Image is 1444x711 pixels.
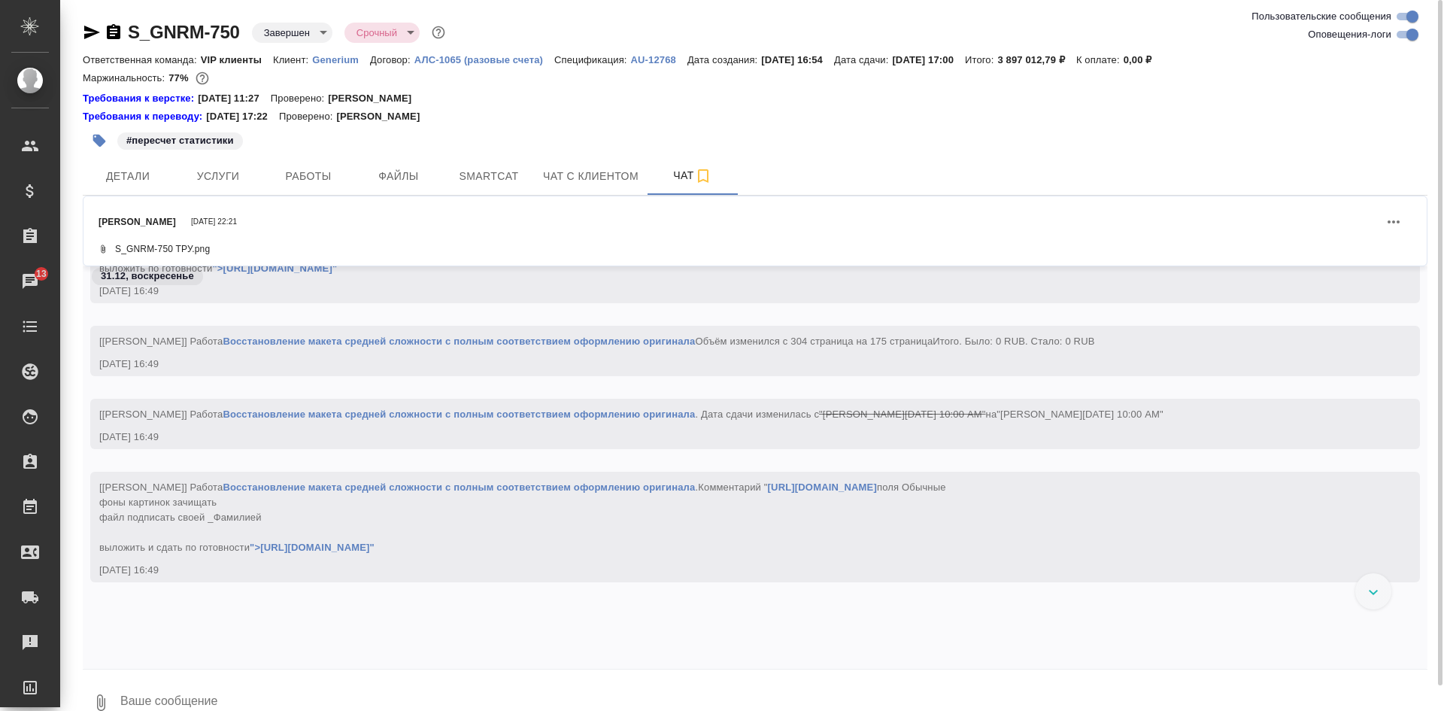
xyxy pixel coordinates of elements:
[1251,9,1391,24] span: Пользовательские сообщения
[83,91,198,106] a: Требования к верстке:
[99,336,1095,347] span: [[PERSON_NAME]] Работа Объём изменился с 304 страница на 175 страница
[363,167,435,186] span: Файлы
[27,266,56,281] span: 13
[223,409,695,420] a: Восстановление макета средней сложности с полным соответствием оформлению оригинала
[182,167,254,186] span: Услуги
[198,91,271,106] p: [DATE] 11:27
[694,167,712,185] svg: Подписаться
[99,357,1367,372] div: [DATE] 16:49
[834,54,892,65] p: Дата сдачи:
[101,269,194,284] p: 31.12, воскресенье
[99,430,1367,445] div: [DATE] 16:49
[259,26,314,39] button: Завершен
[272,167,344,186] span: Работы
[344,23,420,43] div: Завершен
[116,133,244,146] span: пересчет статистики
[997,54,1075,65] p: 3 897 012,79 ₽
[543,167,639,186] span: Чат с клиентом
[83,54,201,65] p: Ответственная команда:
[892,54,965,65] p: [DATE] 17:00
[997,409,1163,420] span: "[PERSON_NAME][DATE] 10:00 AM"
[273,54,312,65] p: Клиент:
[83,23,101,41] button: Скопировать ссылку для ЯМессенджера
[92,167,164,186] span: Детали
[99,482,946,553] span: [[PERSON_NAME]] Работа .
[933,336,1094,347] span: Итого. Было: 0 RUB. Стало: 0 RUB
[252,23,332,43] div: Завершен
[1124,54,1163,65] p: 0,00 ₽
[83,91,198,106] div: Нажми, чтобы открыть папку с инструкцией
[657,166,729,185] span: Чат
[99,563,1367,578] div: [DATE] 16:49
[336,109,431,124] p: [PERSON_NAME]
[761,54,834,65] p: [DATE] 16:54
[453,167,525,186] span: Smartcat
[429,23,448,42] button: Доп статусы указывают на важность/срочность заказа
[99,409,1163,420] span: [[PERSON_NAME]] Работа . Дата сдачи изменилась с на
[126,133,234,148] p: #пересчет статистики
[201,54,273,65] p: VIP клиенты
[4,263,56,300] a: 13
[370,54,414,65] p: Договор:
[83,72,168,84] p: Маржинальность:
[312,53,370,65] a: Generium
[328,91,423,106] p: [PERSON_NAME]
[1308,27,1391,42] span: Оповещения-логи
[250,542,375,553] a: ">[URL][DOMAIN_NAME]"
[352,26,402,39] button: Срочный
[271,91,329,106] p: Проверено:
[168,72,192,84] p: 77%
[414,53,554,65] a: АЛС-1065 (разовые счета)
[631,54,687,65] p: AU-12768
[206,109,279,124] p: [DATE] 17:22
[105,23,123,41] button: Скопировать ссылку
[414,54,554,65] p: АЛС-1065 (разовые счета)
[83,109,206,124] a: Требования к переводу:
[223,482,695,493] a: Восстановление макета средней сложности с полным соответствием оформлению оригинала
[223,336,695,347] a: Восстановление макета средней сложности с полным соответствием оформлению оригинала
[83,109,206,124] div: Нажми, чтобы открыть папку с инструкцией
[554,54,630,65] p: Спецификация:
[631,53,687,65] a: AU-12768
[1376,204,1412,240] button: Действия
[99,240,1397,258] div: S_GNRM-750 ТРУ.png
[83,124,116,157] button: Добавить тэг
[312,54,370,65] p: Generium
[99,217,176,226] span: [PERSON_NAME]
[965,54,997,65] p: Итого:
[819,409,985,420] span: "[PERSON_NAME][DATE] 10:00 AM"
[1076,54,1124,65] p: К оплате:
[99,482,946,553] span: Комментарий " поля Обычные фоны картинок зачищать файл подписать своей _Фамилией выложить и сдать...
[768,482,877,493] a: [URL][DOMAIN_NAME]
[687,54,761,65] p: Дата создания:
[128,22,240,42] a: S_GNRM-750
[279,109,337,124] p: Проверено:
[193,68,212,88] button: 867817.52 RUB; 11695.70 UAH;
[191,218,237,226] span: [DATE] 22:21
